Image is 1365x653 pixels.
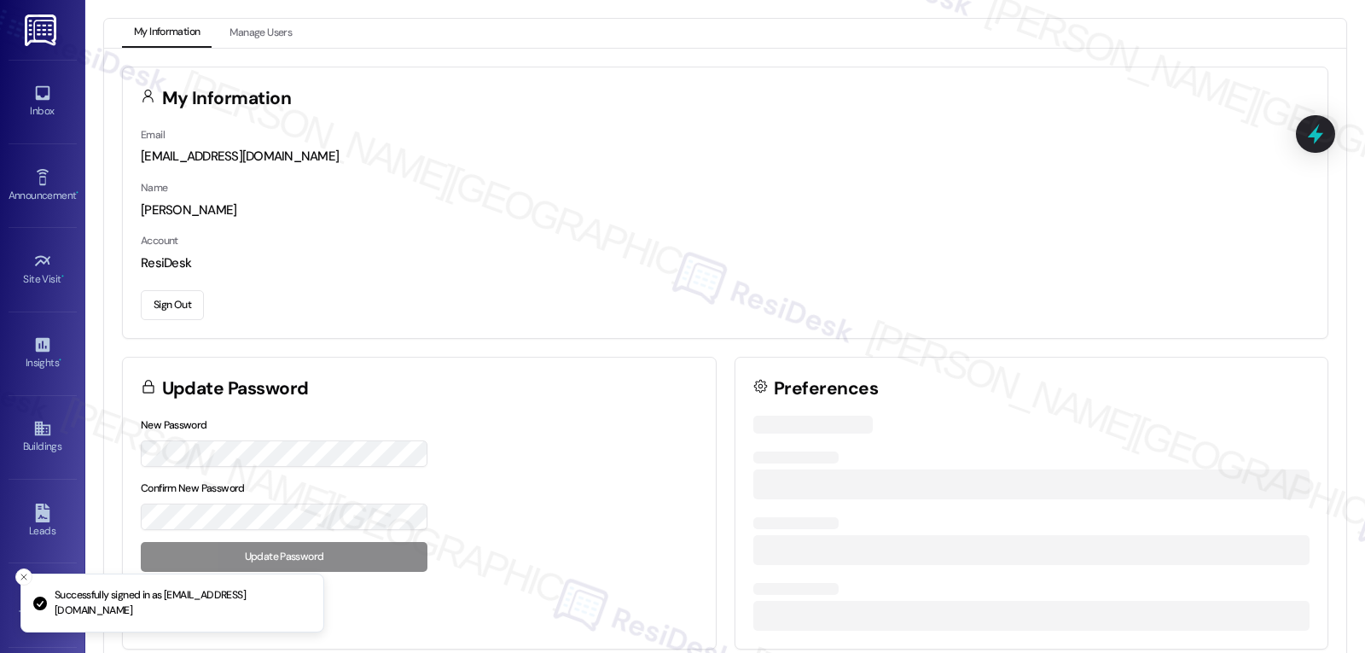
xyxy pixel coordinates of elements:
[218,19,304,48] button: Manage Users
[61,271,64,283] span: •
[76,187,78,199] span: •
[162,380,309,398] h3: Update Password
[141,201,1310,219] div: [PERSON_NAME]
[9,330,77,376] a: Insights •
[9,498,77,545] a: Leads
[55,588,310,618] p: Successfully signed in as [EMAIL_ADDRESS][DOMAIN_NAME]
[141,418,207,432] label: New Password
[141,148,1310,166] div: [EMAIL_ADDRESS][DOMAIN_NAME]
[162,90,292,108] h3: My Information
[141,181,168,195] label: Name
[9,582,77,628] a: Templates •
[15,568,32,586] button: Close toast
[59,354,61,366] span: •
[141,254,1310,272] div: ResiDesk
[25,15,60,46] img: ResiDesk Logo
[9,414,77,460] a: Buildings
[141,481,245,495] label: Confirm New Password
[141,290,204,320] button: Sign Out
[141,128,165,142] label: Email
[9,79,77,125] a: Inbox
[141,234,178,248] label: Account
[122,19,212,48] button: My Information
[774,380,878,398] h3: Preferences
[9,247,77,293] a: Site Visit •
